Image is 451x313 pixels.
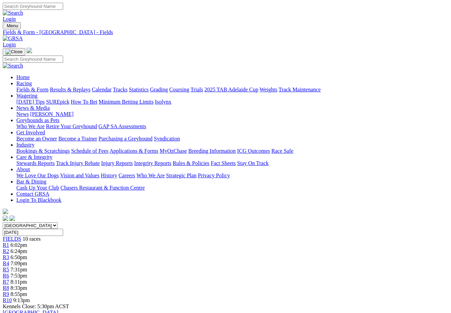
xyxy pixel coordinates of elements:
a: Who We Are [136,173,165,178]
span: 9:13pm [13,297,30,303]
a: About [16,166,30,172]
img: logo-grsa-white.png [3,209,8,214]
a: Fact Sheets [211,160,236,166]
div: Fields & Form - [GEOGRAPHIC_DATA] - Fields [3,29,448,35]
a: Bookings & Scratchings [16,148,70,154]
a: Become an Owner [16,136,57,141]
a: Greyhounds as Pets [16,117,59,123]
a: Contact GRSA [16,191,49,197]
a: History [101,173,117,178]
span: 8:55pm [11,291,27,297]
a: R2 [3,248,9,254]
a: Racing [16,80,32,86]
a: Retire Your Greyhound [46,123,97,129]
button: Toggle navigation [3,48,25,56]
a: We Love Our Dogs [16,173,59,178]
a: R4 [3,260,9,266]
span: 10 races [23,236,41,242]
a: Schedule of Fees [71,148,108,154]
img: Search [3,10,23,16]
div: About [16,173,448,179]
a: How To Bet [71,99,98,105]
a: R6 [3,273,9,279]
a: Vision and Values [60,173,99,178]
img: Close [5,49,23,55]
a: GAP SA Assessments [99,123,146,129]
a: Privacy Policy [198,173,230,178]
img: facebook.svg [3,215,8,221]
input: Search [3,56,63,63]
a: Track Maintenance [279,87,321,92]
img: Search [3,63,23,69]
a: Race Safe [271,148,293,154]
a: MyOzChase [160,148,187,154]
a: Rules & Policies [173,160,209,166]
a: Applications & Forms [110,148,158,154]
div: Get Involved [16,136,448,142]
a: Track Injury Rebate [56,160,100,166]
a: Purchasing a Greyhound [99,136,152,141]
a: R5 [3,267,9,272]
a: Login [3,42,16,47]
span: R10 [3,297,12,303]
a: R7 [3,279,9,285]
a: SUREpick [46,99,69,105]
input: Search [3,3,63,10]
a: R8 [3,285,9,291]
a: ICG Outcomes [237,148,270,154]
a: Chasers Restaurant & Function Centre [60,185,145,191]
a: [DATE] Tips [16,99,45,105]
span: R9 [3,291,9,297]
div: Greyhounds as Pets [16,123,448,130]
span: 7:53pm [11,273,27,279]
span: 6:02pm [11,242,27,248]
span: 8:33pm [11,285,27,291]
div: News & Media [16,111,448,117]
a: R3 [3,254,9,260]
a: Strategic Plan [166,173,197,178]
a: Integrity Reports [134,160,171,166]
span: 6:50pm [11,254,27,260]
a: Industry [16,142,34,148]
div: Wagering [16,99,448,105]
span: Kennels Close: 5:30pm ACST [3,303,69,309]
a: Trials [190,87,203,92]
a: [PERSON_NAME] [30,111,73,117]
a: News [16,111,29,117]
a: Syndication [154,136,180,141]
a: Get Involved [16,130,45,135]
a: Fields & Form [16,87,48,92]
span: 8:11pm [11,279,27,285]
a: News & Media [16,105,50,111]
span: R1 [3,242,9,248]
a: Careers [118,173,135,178]
a: Login [3,16,16,22]
a: Weights [260,87,277,92]
button: Toggle navigation [3,22,21,29]
a: Care & Integrity [16,154,53,160]
div: Industry [16,148,448,154]
a: Become a Trainer [58,136,97,141]
a: Home [16,74,30,80]
a: Stewards Reports [16,160,55,166]
a: FIELDS [3,236,21,242]
a: Results & Replays [50,87,90,92]
a: Coursing [169,87,189,92]
a: 2025 TAB Adelaide Cup [204,87,258,92]
a: Injury Reports [101,160,133,166]
a: Stay On Track [237,160,268,166]
img: GRSA [3,35,23,42]
a: Minimum Betting Limits [99,99,154,105]
span: Menu [7,23,18,28]
span: 7:09pm [11,260,27,266]
a: Wagering [16,93,38,99]
a: Statistics [129,87,149,92]
a: Login To Blackbook [16,197,61,203]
